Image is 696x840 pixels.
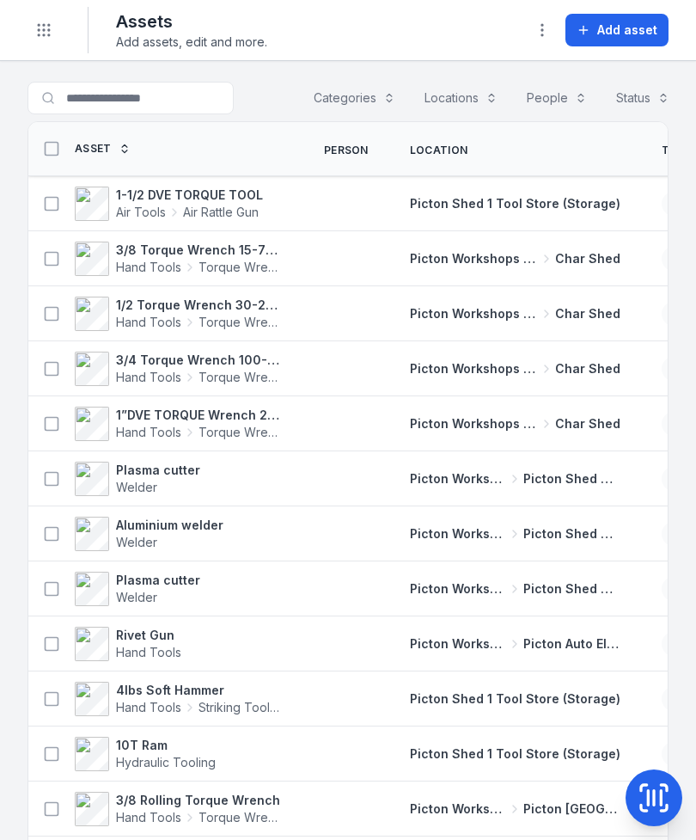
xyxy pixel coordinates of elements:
strong: Rivet Gun [116,627,181,644]
strong: 1”DVE TORQUE Wrench 200-1000 ft/lbs 4572 [116,407,283,424]
a: Plasma cutterWelder [75,572,200,606]
a: Picton Shed 1 Tool Store (Storage) [410,195,620,212]
span: Person [324,144,369,157]
a: Picton Workshops & BaysChar Shed [410,415,620,432]
a: Picton Workshops & BaysChar Shed [410,360,620,377]
strong: 1/2 Torque Wrench 30-250 ft/lbs site box 2 4579 [116,297,283,314]
span: Picton Workshops & Bays [410,580,507,598]
strong: Aluminium welder [116,517,223,534]
span: Welder [116,590,157,604]
span: Add assets, edit and more. [116,34,267,51]
span: Hand Tools [116,699,181,716]
a: 3/4 Torque Wrench 100-500 ft/lbs box 2 4575Hand ToolsTorque Wrench [75,352,283,386]
a: Aluminium welderWelder [75,517,223,551]
span: Welder [116,535,157,549]
a: Plasma cutterWelder [75,462,200,496]
span: Picton Workshops & Bays [410,635,507,653]
span: Picton Shed 2 Fabrication Shop [523,470,620,487]
a: Picton Workshops & BaysPicton Auto Electrical Bay [410,635,620,653]
span: Torque Wrench [198,424,283,441]
a: Picton Shed 1 Tool Store (Storage) [410,745,620,763]
span: Char Shed [555,360,620,377]
span: Char Shed [555,305,620,322]
span: Air Tools [116,204,166,221]
a: 1-1/2 DVE TORQUE TOOLAir ToolsAir Rattle Gun [75,187,263,221]
span: Picton Auto Electrical Bay [523,635,620,653]
a: 3/8 Rolling Torque WrenchHand ToolsTorque Wrench [75,792,283,826]
a: Picton Workshops & BaysPicton Shed 2 Fabrication Shop [410,580,620,598]
span: Hydraulic Tooling [116,755,216,769]
strong: 3/8 Torque Wrench 15-75 ft/lbs site box 2 4581 [116,242,283,259]
span: Picton Shed 2 Fabrication Shop [523,580,620,598]
a: Picton Workshops & BaysPicton Shed 2 Fabrication Shop [410,525,620,543]
span: Hand Tools [116,809,181,826]
button: Add asset [565,14,669,46]
button: Toggle navigation [27,14,60,46]
span: Picton Workshops & Bays [410,800,507,818]
span: Picton Shed 2 Fabrication Shop [523,525,620,543]
span: Hand Tools [116,369,181,386]
a: Picton Workshops & BaysChar Shed [410,250,620,267]
button: Locations [413,82,509,114]
span: Torque Wrench [198,259,283,276]
button: Categories [302,82,406,114]
span: Picton Workshops & Bays [410,470,507,487]
a: Rivet GunHand Tools [75,627,181,661]
span: Torque Wrench [198,314,283,331]
span: Char Shed [555,250,620,267]
span: Char Shed [555,415,620,432]
a: 3/8 Torque Wrench 15-75 ft/lbs site box 2 4581Hand ToolsTorque Wrench [75,242,283,276]
span: Torque Wrench [198,369,283,386]
a: Picton Workshops & BaysChar Shed [410,305,620,322]
strong: 3/8 Rolling Torque Wrench [116,792,283,809]
span: Tag [662,144,685,157]
strong: 4lbs Soft Hammer [116,682,283,699]
a: 1/2 Torque Wrench 30-250 ft/lbs site box 2 4579Hand ToolsTorque Wrench [75,297,283,331]
span: Air Rattle Gun [183,204,259,221]
strong: 10T Ram [116,737,216,754]
span: Picton [GEOGRAPHIC_DATA] [523,800,620,818]
span: Picton Workshops & Bays [410,415,538,432]
a: 10T RamHydraulic Tooling [75,737,216,771]
a: 1”DVE TORQUE Wrench 200-1000 ft/lbs 4572Hand ToolsTorque Wrench [75,407,283,441]
span: Picton Shed 1 Tool Store (Storage) [410,691,620,706]
button: Status [605,82,681,114]
a: Picton Shed 1 Tool Store (Storage) [410,690,620,708]
span: Welder [116,480,157,494]
strong: Plasma cutter [116,462,200,479]
span: Location [410,144,467,157]
span: Hand Tools [116,259,181,276]
span: Hand Tools [116,424,181,441]
span: Hand Tools [116,314,181,331]
span: Add asset [597,21,657,39]
h2: Assets [116,9,267,34]
a: Picton Workshops & BaysPicton Shed 2 Fabrication Shop [410,470,620,487]
strong: 1-1/2 DVE TORQUE TOOL [116,187,263,204]
span: Picton Workshops & Bays [410,525,507,543]
a: Picton Workshops & BaysPicton [GEOGRAPHIC_DATA] [410,800,620,818]
span: Picton Workshops & Bays [410,305,538,322]
strong: Plasma cutter [116,572,200,589]
span: Picton Shed 1 Tool Store (Storage) [410,196,620,211]
button: People [516,82,598,114]
span: Striking Tools / Hammers [198,699,283,716]
span: Asset [75,142,112,156]
span: Hand Tools [116,645,181,659]
a: 4lbs Soft HammerHand ToolsStriking Tools / Hammers [75,682,283,716]
span: Picton Shed 1 Tool Store (Storage) [410,746,620,761]
span: Picton Workshops & Bays [410,360,538,377]
span: Torque Wrench [198,809,283,826]
strong: 3/4 Torque Wrench 100-500 ft/lbs box 2 4575 [116,352,283,369]
a: Asset [75,142,131,156]
span: Picton Workshops & Bays [410,250,538,267]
